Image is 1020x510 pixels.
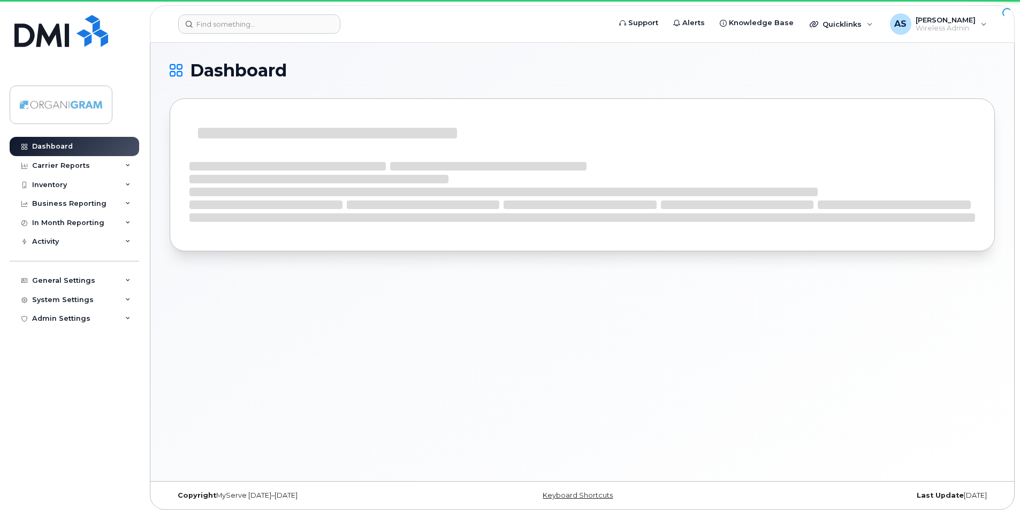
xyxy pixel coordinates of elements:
div: [DATE] [720,491,995,500]
a: Keyboard Shortcuts [543,491,613,499]
strong: Last Update [917,491,964,499]
span: Dashboard [190,63,287,79]
strong: Copyright [178,491,216,499]
div: MyServe [DATE]–[DATE] [170,491,445,500]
